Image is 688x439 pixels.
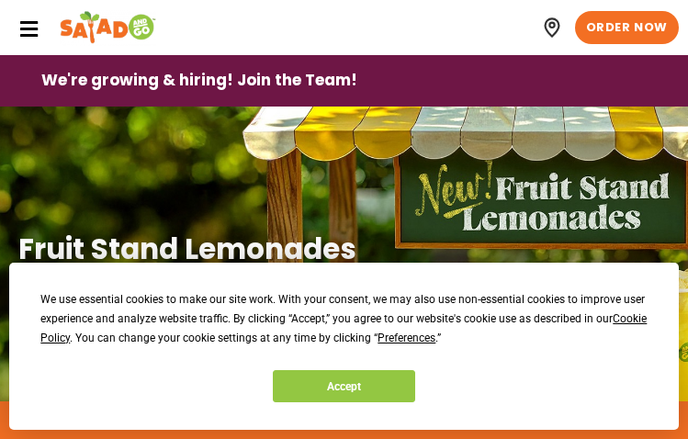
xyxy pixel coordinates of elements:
span: We're growing & hiring! Join the Team! [41,70,357,92]
div: Cookie Consent Prompt [9,263,679,430]
span: ORDER NOW [586,19,668,36]
button: Accept [273,370,414,402]
a: We're growing & hiring! Join the Team! [41,56,357,106]
img: Header logo [60,9,156,46]
span: Preferences [378,332,435,344]
h2: Fruit Stand Lemonades [18,231,670,267]
div: We use essential cookies to make our site work. With your consent, we may also use non-essential ... [40,290,647,348]
a: ORDER NOW [575,11,679,44]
